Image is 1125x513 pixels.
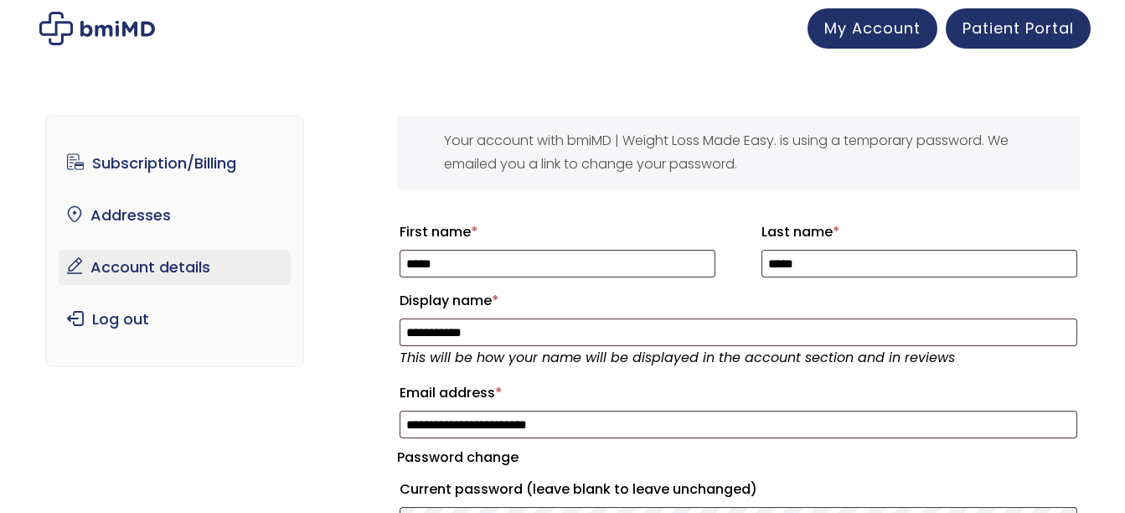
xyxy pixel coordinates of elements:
img: My account [39,12,155,45]
a: Patient Portal [946,8,1091,49]
em: This will be how your name will be displayed in the account section and in reviews [400,348,955,367]
a: Subscription/Billing [59,146,291,181]
a: My Account [808,8,937,49]
label: Current password (leave blank to leave unchanged) [400,476,1077,503]
span: My Account [824,18,921,39]
label: Last name [761,219,1077,246]
label: First name [400,219,715,246]
label: Display name [400,288,1077,314]
a: Account details [59,250,291,285]
span: Patient Portal [962,18,1074,39]
a: Addresses [59,198,291,233]
legend: Password change [397,446,519,469]
nav: Account pages [45,116,304,367]
div: Your account with bmiMD | Weight Loss Made Easy. is using a temporary password. We emailed you a ... [397,116,1080,189]
a: Log out [59,302,291,337]
label: Email address [400,380,1077,407]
